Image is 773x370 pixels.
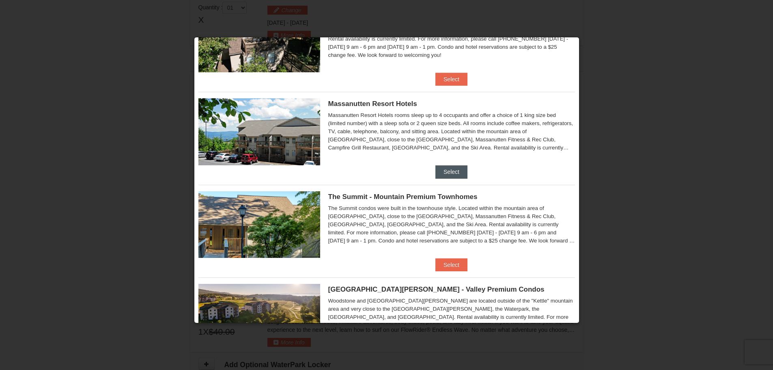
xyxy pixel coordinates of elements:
button: Select [435,165,467,178]
span: Massanutten Resort Hotels [328,100,417,108]
div: The Summit condos were built in the townhouse style. Located within the mountain area of [GEOGRAP... [328,204,575,245]
div: Massanutten Resort Hotels rooms sleep up to 4 occupants and offer a choice of 1 king size bed (li... [328,111,575,152]
button: Select [435,73,467,86]
div: Woodstone and [GEOGRAPHIC_DATA][PERSON_NAME] are located outside of the "Kettle" mountain area an... [328,297,575,338]
img: 19219041-4-ec11c166.jpg [198,284,320,351]
img: 19219019-2-e70bf45f.jpg [198,6,320,72]
span: [GEOGRAPHIC_DATA][PERSON_NAME] - Valley Premium Condos [328,286,545,293]
div: Located within the mountain area of [GEOGRAPHIC_DATA], close to the [GEOGRAPHIC_DATA], Massanutte... [328,19,575,59]
span: The Summit - Mountain Premium Townhomes [328,193,478,201]
img: 19219026-1-e3b4ac8e.jpg [198,98,320,165]
button: Select [435,258,467,271]
img: 19219034-1-0eee7e00.jpg [198,191,320,258]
